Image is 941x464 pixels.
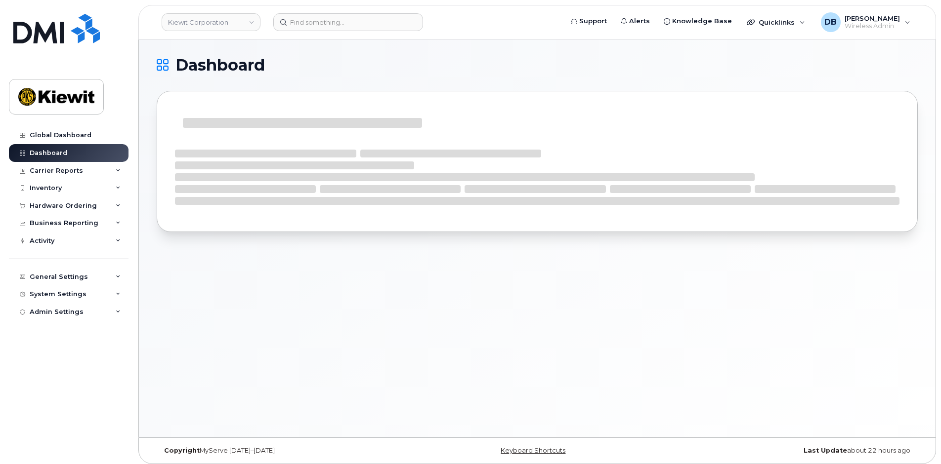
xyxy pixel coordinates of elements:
span: Dashboard [175,58,265,73]
a: Keyboard Shortcuts [501,447,565,454]
strong: Last Update [804,447,847,454]
strong: Copyright [164,447,200,454]
div: MyServe [DATE]–[DATE] [157,447,410,455]
div: about 22 hours ago [664,447,918,455]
